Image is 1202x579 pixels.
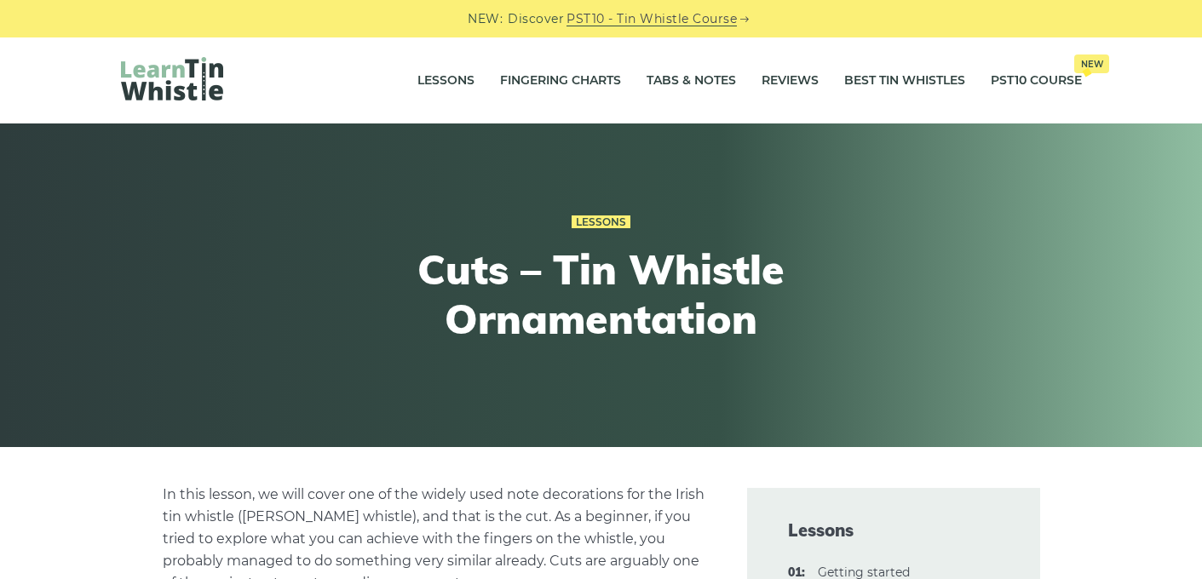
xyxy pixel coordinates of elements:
a: Lessons [572,215,630,229]
span: New [1074,54,1109,73]
h1: Cuts – Tin Whistle Ornamentation [288,245,915,343]
a: Best Tin Whistles [844,60,965,102]
a: Reviews [762,60,819,102]
a: Tabs & Notes [647,60,736,102]
span: Lessons [788,519,999,542]
a: Fingering Charts [500,60,621,102]
a: Lessons [417,60,474,102]
img: LearnTinWhistle.com [121,57,223,100]
a: PST10 CourseNew [991,60,1082,102]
